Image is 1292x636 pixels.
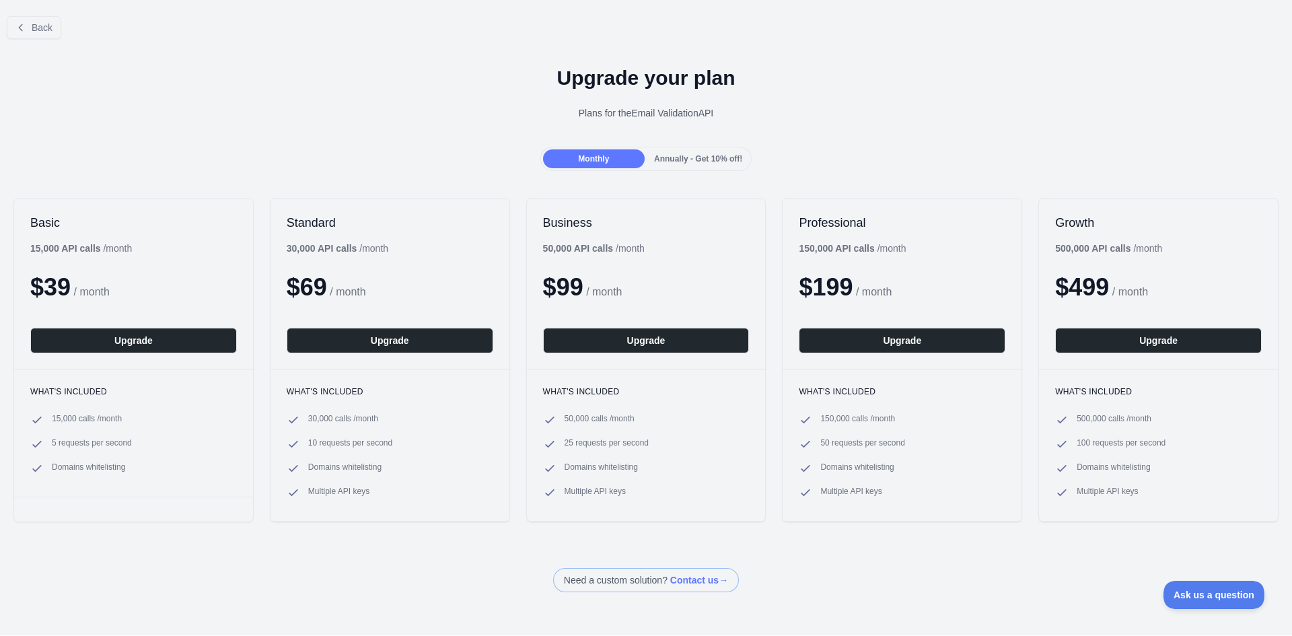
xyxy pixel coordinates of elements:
[799,273,853,301] span: $ 199
[543,243,614,254] b: 50,000 API calls
[799,242,906,255] div: / month
[799,215,1005,231] h2: Professional
[543,242,645,255] div: / month
[543,273,583,301] span: $ 99
[543,215,750,231] h2: Business
[799,243,874,254] b: 150,000 API calls
[1163,581,1265,609] iframe: Toggle Customer Support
